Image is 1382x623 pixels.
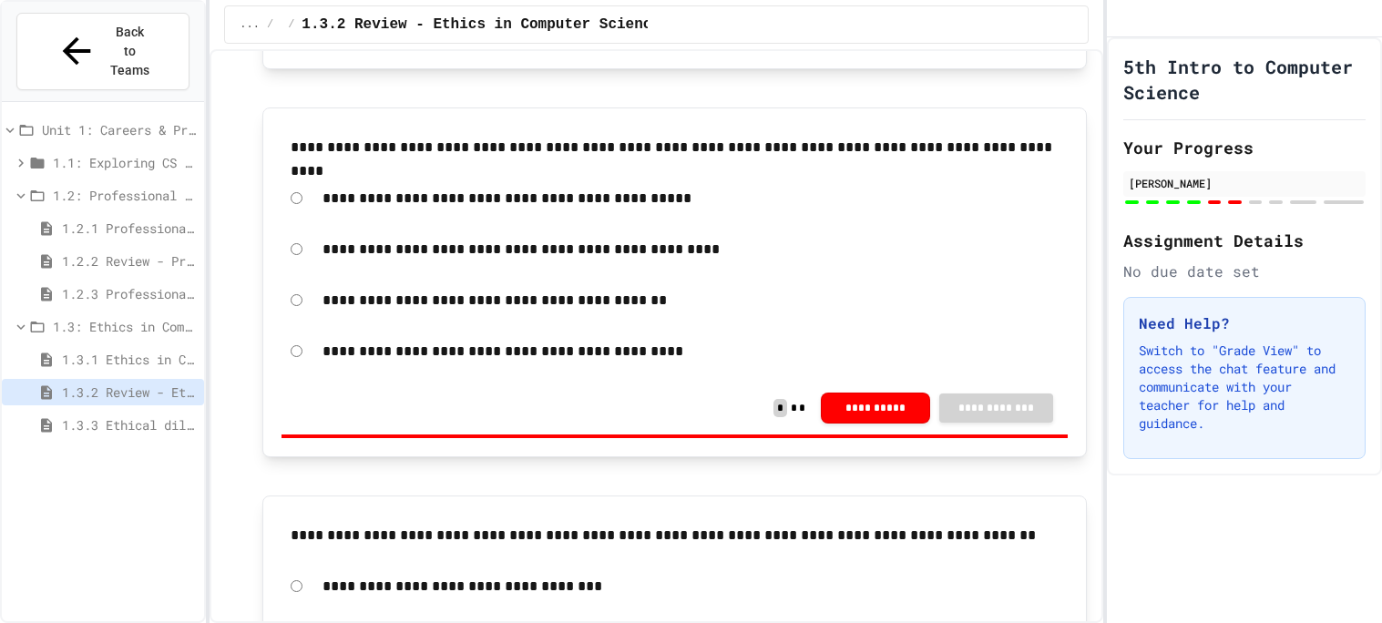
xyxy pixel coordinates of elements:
span: 1.3.2 Review - Ethics in Computer Science [62,383,197,402]
span: 1.2.3 Professional Communication Challenge [62,284,197,303]
span: 1.3: Ethics in Computing [53,317,197,336]
span: 1.2.2 Review - Professional Communication [62,251,197,271]
span: ... [240,17,260,32]
span: / [288,17,294,32]
span: 1.3.1 Ethics in Computer Science [62,350,197,369]
span: 1.2.1 Professional Communication [62,219,197,238]
span: 1.3.3 Ethical dilemma reflections [62,415,197,434]
div: [PERSON_NAME] [1129,175,1360,191]
span: 1.2: Professional Communication [53,186,197,205]
span: 1.3.2 Review - Ethics in Computer Science [302,14,660,36]
div: No due date set [1123,260,1366,282]
p: Switch to "Grade View" to access the chat feature and communicate with your teacher for help and ... [1139,342,1350,433]
span: / [267,17,273,32]
span: 1.1: Exploring CS Careers [53,153,197,172]
h2: Your Progress [1123,135,1366,160]
h2: Assignment Details [1123,228,1366,253]
h1: 5th Intro to Computer Science [1123,54,1366,105]
span: Unit 1: Careers & Professionalism [42,120,197,139]
h3: Need Help? [1139,312,1350,334]
span: Back to Teams [108,23,151,80]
